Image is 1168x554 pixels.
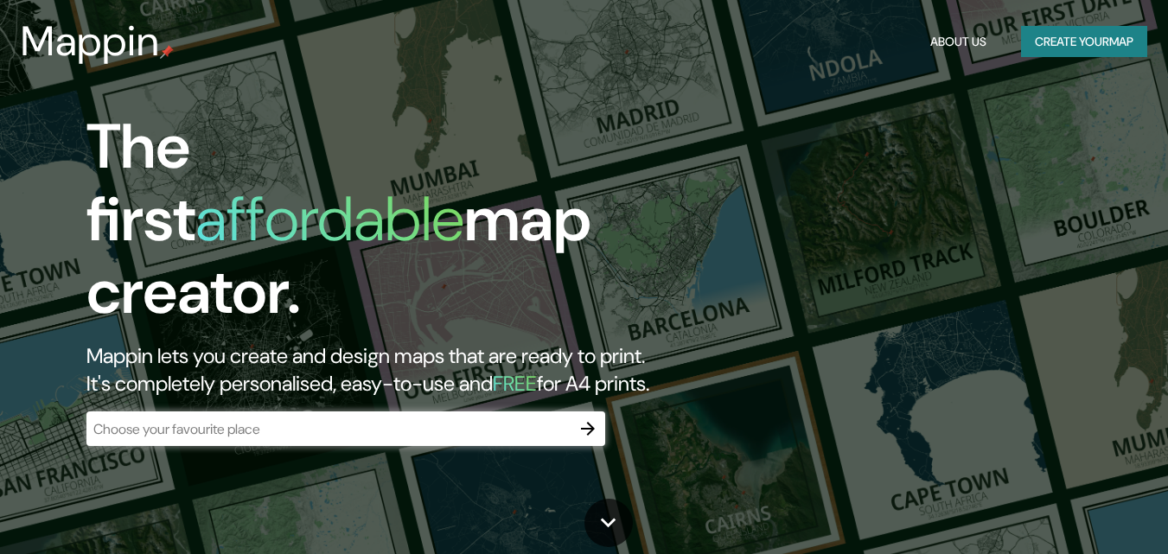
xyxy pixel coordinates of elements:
h5: FREE [493,370,537,397]
h1: The first map creator. [86,111,671,342]
input: Choose your favourite place [86,419,571,439]
h3: Mappin [21,17,160,66]
iframe: Help widget launcher [1014,487,1149,535]
button: About Us [923,26,993,58]
img: mappin-pin [160,45,174,59]
h2: Mappin lets you create and design maps that are ready to print. It's completely personalised, eas... [86,342,671,398]
button: Create yourmap [1021,26,1147,58]
h1: affordable [195,179,464,259]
